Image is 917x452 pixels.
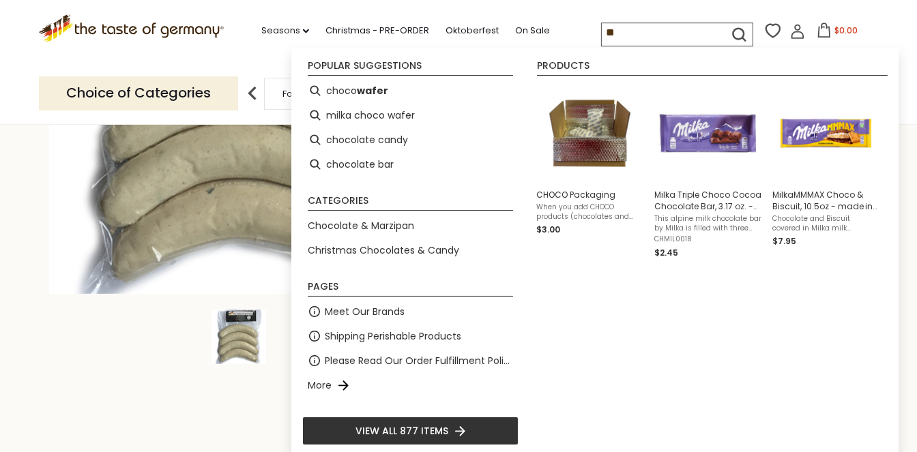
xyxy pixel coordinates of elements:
[536,84,643,260] a: CHOCO PackagingWhen you add CHOCO products (chocolates and chocolate cookies) to your order, we w...
[537,61,888,76] li: Products
[239,80,266,107] img: previous arrow
[302,152,519,177] li: chocolate bar
[325,353,513,369] a: Please Read Our Order Fulfillment Policies
[654,235,761,244] span: CHMIL0018
[302,324,519,348] li: Shipping Perishable Products
[302,78,519,103] li: choco wafer
[302,373,519,397] li: More
[302,127,519,152] li: chocolate candy
[446,23,499,38] a: Oktoberfest
[772,84,879,260] a: MilkaMMMAX Choco & BiscuitMilkaMMMAX Choco & Biscuit, 10.5oz - made in [GEOGRAPHIC_DATA]Chocolate...
[772,189,879,212] span: MilkaMMMAX Choco & Biscuit, 10.5oz - made in [GEOGRAPHIC_DATA]
[536,202,643,222] span: When you add CHOCO products (chocolates and chocolate cookies) to your order, we will do our best...
[212,310,266,364] img: Binkert's "Weisswurst" Pork and Veal Sausages, 1lbs.
[536,189,643,200] span: CHOCO Packaging
[649,78,767,265] li: Milka Triple Choco Cocoa Chocolate Bar, 3.17 oz. - made in Germany
[261,23,309,38] a: Seasons
[308,218,414,234] a: Chocolate & Marzipan
[302,238,519,262] li: Christmas Chocolates & Candy
[325,304,405,320] a: Meet Our Brands
[772,214,879,233] span: Chocolate and Biscuit covered in Milka milk chocolate. Milka chocolates originated in [GEOGRAPHIC...
[325,329,461,344] a: Shipping Perishable Products
[325,23,429,38] a: Christmas - PRE-ORDER
[302,348,519,373] li: Please Read Our Order Fulfillment Policies
[834,25,858,36] span: $0.00
[776,84,875,183] img: MilkaMMMAX Choco & Biscuit
[531,78,649,265] li: CHOCO Packaging
[654,84,761,260] a: Milka Triple Choco Cocoa Chocolate Bar, 3.17 oz. - made in [GEOGRAPHIC_DATA]This alpine milk choc...
[808,22,866,43] button: $0.00
[308,196,513,211] li: Categories
[308,243,459,258] a: Christmas Chocolates & Candy
[355,423,448,438] span: View all 877 items
[767,78,885,265] li: MilkaMMMAX Choco & Biscuit, 10.5oz - made in Austria
[302,103,519,127] li: milka choco wafer
[39,76,238,110] p: Choice of Categories
[515,23,550,38] a: On Sale
[654,214,761,233] span: This alpine milk chocolate bar by Milka is filled with three different types of delicious chocola...
[302,299,519,324] li: Meet Our Brands
[654,247,678,258] span: $2.45
[357,83,388,99] b: wafer
[772,235,796,247] span: $7.95
[308,61,513,76] li: Popular suggestions
[283,89,362,99] a: Food By Category
[308,282,513,297] li: Pages
[654,189,761,212] span: Milka Triple Choco Cocoa Chocolate Bar, 3.17 oz. - made in [GEOGRAPHIC_DATA]
[536,224,560,235] span: $3.00
[302,213,519,238] li: Chocolate & Marzipan
[302,417,519,445] li: View all 877 items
